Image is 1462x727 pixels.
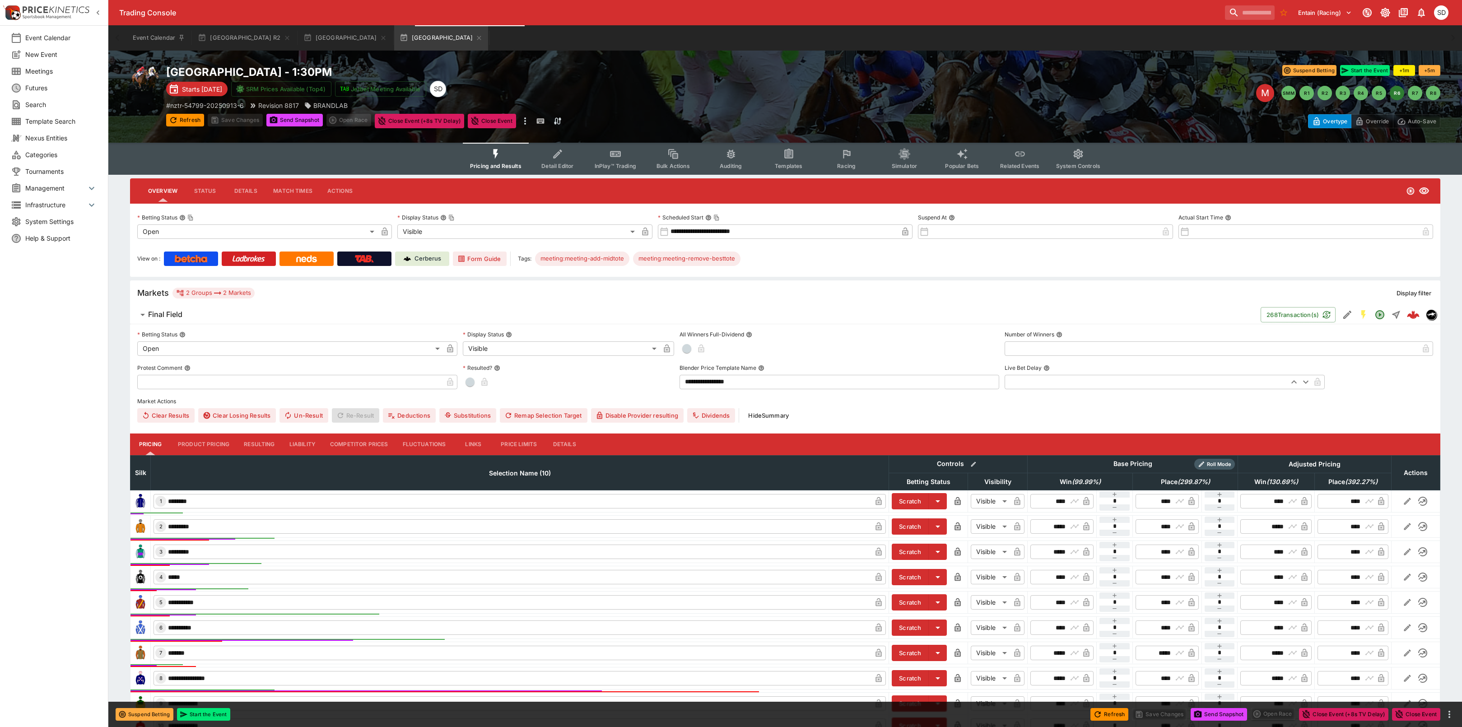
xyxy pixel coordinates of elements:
[971,646,1010,660] div: Visible
[1178,476,1210,487] em: ( 299.87 %)
[1444,709,1455,720] button: more
[494,433,544,455] button: Price Limits
[1339,307,1355,323] button: Edit Detail
[1308,114,1440,128] div: Start From
[395,252,449,266] a: Cerberus
[1426,309,1437,320] div: nztr
[595,163,636,169] span: InPlay™ Trading
[453,433,494,455] button: Links
[198,408,276,423] button: Clear Losing Results
[166,114,204,126] button: Refresh
[1225,214,1231,221] button: Actual Start Time
[713,214,720,221] button: Copy To Clipboard
[258,101,299,110] p: Revision 8817
[158,498,164,504] span: 1
[158,574,164,580] span: 4
[949,214,955,221] button: Suspend At
[158,523,164,530] span: 2
[1005,331,1054,338] p: Number of Winners
[1392,708,1440,721] button: Close Event
[1407,308,1420,321] div: f101d004-9441-42e1-b7a9-5746f2463333
[657,163,690,169] span: Bulk Actions
[974,476,1021,487] span: Visibility
[1366,117,1389,126] p: Override
[1340,65,1390,76] button: Start the Event
[266,114,323,126] button: Send Snapshot
[176,288,251,298] div: 2 Groups 2 Markets
[25,200,86,210] span: Infrastructure
[158,650,164,656] span: 7
[1178,214,1223,221] p: Actual Start Time
[25,83,97,93] span: Futures
[141,180,185,202] button: Overview
[355,255,374,262] img: TabNZ
[158,700,164,707] span: 9
[892,493,929,509] button: Scratch
[463,364,492,372] p: Resulted?
[971,671,1010,685] div: Visible
[1351,114,1393,128] button: Override
[25,233,97,243] span: Help & Support
[479,468,561,479] span: Selection Name (10)
[1345,476,1378,487] em: ( 392.27 %)
[184,365,191,371] button: Protest Comment
[1419,65,1440,76] button: +5m
[1256,84,1274,102] div: Edit Meeting
[1308,114,1351,128] button: Overtype
[1372,307,1388,323] button: Open
[171,433,237,455] button: Product Pricing
[1391,455,1440,490] th: Actions
[720,163,742,169] span: Auditing
[133,494,148,508] img: runner 1
[892,163,917,169] span: Simulator
[1281,86,1296,100] button: SMM
[133,570,148,584] img: runner 4
[897,476,960,487] span: Betting Status
[137,288,169,298] h5: Markets
[1000,163,1039,169] span: Related Events
[889,455,1028,473] th: Controls
[680,331,744,338] p: All Winners Full-Dividend
[225,180,266,202] button: Details
[837,163,856,169] span: Racing
[1072,476,1101,487] em: ( 99.99 %)
[1419,186,1429,196] svg: Visible
[945,163,979,169] span: Popular Bets
[1056,163,1100,169] span: System Controls
[182,84,222,94] p: Starts [DATE]
[1056,331,1062,338] button: Number of Winners
[166,101,244,110] p: Copy To Clipboard
[518,252,531,266] label: Tags:
[383,408,436,423] button: Deductions
[1225,5,1275,20] input: search
[758,365,764,371] button: Blender Price Template Name
[1434,5,1448,20] div: Stuart Dibb
[282,433,323,455] button: Liability
[158,599,164,606] span: 5
[439,408,496,423] button: Substitutions
[158,675,164,681] span: 8
[687,408,735,423] button: Dividends
[25,150,97,159] span: Categories
[1377,5,1393,21] button: Toggle light/dark mode
[892,695,929,712] button: Scratch
[335,81,426,97] button: Jetbet Meeting Available
[1372,86,1386,100] button: R5
[544,433,585,455] button: Details
[177,708,230,721] button: Start the Event
[332,408,379,423] span: Re-Result
[1407,308,1420,321] img: logo-cerberus--red.svg
[25,133,97,143] span: Nexus Entities
[633,252,740,266] div: Betting Target: cerberus
[279,408,328,423] button: Un-Result
[133,545,148,559] img: runner 3
[116,708,173,721] button: Suspend Betting
[892,594,929,610] button: Scratch
[1323,117,1347,126] p: Overtype
[137,341,443,356] div: Open
[179,214,186,221] button: Betting StatusCopy To Clipboard
[705,214,712,221] button: Scheduled StartCopy To Clipboard
[25,33,97,42] span: Event Calendar
[266,180,320,202] button: Match Times
[133,519,148,534] img: runner 2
